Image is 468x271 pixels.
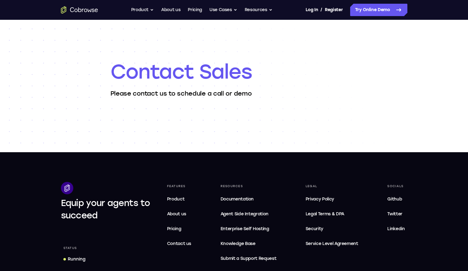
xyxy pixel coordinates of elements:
button: Resources [245,4,273,16]
a: Documentation [218,193,279,205]
a: Service Level Agreement [303,238,361,250]
a: About us [165,208,194,220]
span: Github [387,196,402,202]
a: Agent Side Integration [218,208,279,220]
div: Resources [218,182,279,191]
a: Contact us [165,238,194,250]
a: Linkedin [385,223,407,235]
span: Legal Terms & DPA [306,211,344,217]
div: Status [61,244,79,252]
span: Enterprise Self Hosting [221,225,277,233]
a: Knowledge Base [218,238,279,250]
a: Enterprise Self Hosting [218,223,279,235]
div: Features [165,182,194,191]
a: Running [61,254,88,265]
span: Knowledge Base [221,241,255,246]
span: About us [167,211,186,217]
a: Privacy Policy [303,193,361,205]
span: Contact us [167,241,191,246]
div: Running [68,256,85,262]
a: Pricing [188,4,202,16]
a: Submit a Support Request [218,252,279,265]
span: / [320,6,322,14]
span: Equip your agents to succeed [61,198,150,221]
a: Pricing [165,223,194,235]
a: Github [385,193,407,205]
span: Submit a Support Request [221,255,277,262]
a: Twitter [385,208,407,220]
span: Documentation [221,196,254,202]
a: About us [161,4,180,16]
button: Product [131,4,154,16]
span: Pricing [167,226,181,231]
div: Socials [385,182,407,191]
a: Try Online Demo [350,4,407,16]
h1: Contact Sales [110,59,358,84]
div: Legal [303,182,361,191]
a: Product [165,193,194,205]
p: Please contact us to schedule a call or demo [110,89,358,98]
button: Use Cases [209,4,237,16]
span: Agent Side Integration [221,210,277,218]
a: Legal Terms & DPA [303,208,361,220]
a: Go to the home page [61,6,98,14]
span: Twitter [387,211,402,217]
span: Linkedin [387,226,405,231]
a: Security [303,223,361,235]
a: Register [325,4,343,16]
span: Security [306,226,323,231]
a: Log In [306,4,318,16]
span: Privacy Policy [306,196,334,202]
span: Product [167,196,185,202]
span: Service Level Agreement [306,240,358,247]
